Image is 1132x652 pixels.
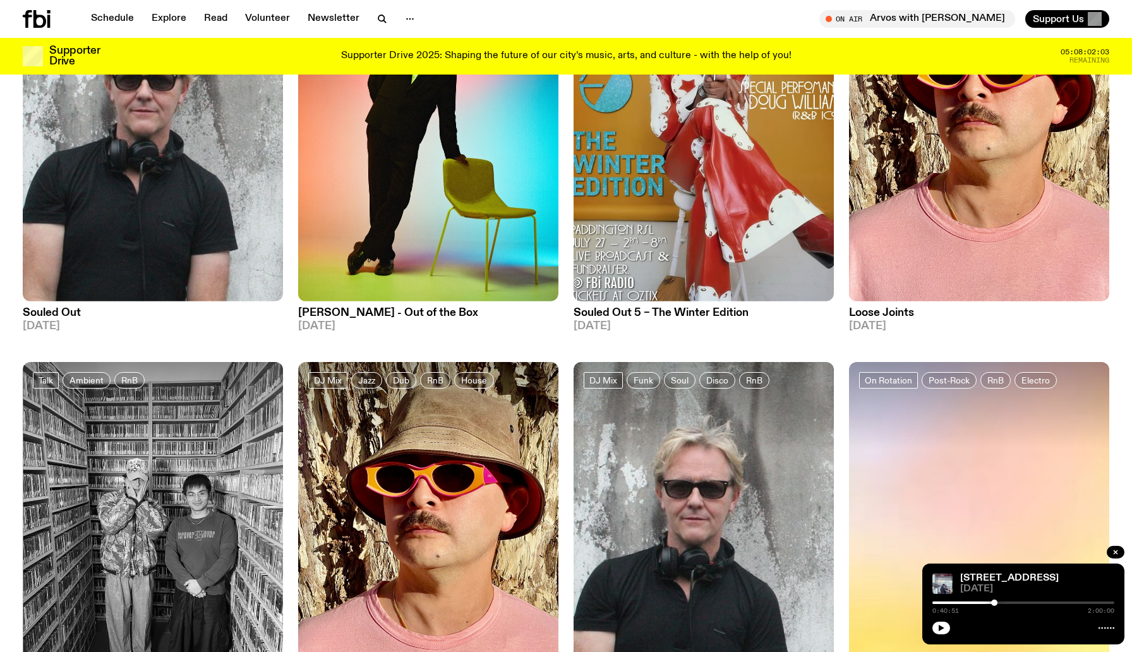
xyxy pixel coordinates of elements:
[49,45,100,67] h3: Supporter Drive
[1021,375,1050,385] span: Electro
[706,375,728,385] span: Disco
[121,375,138,385] span: RnB
[1033,13,1084,25] span: Support Us
[699,372,735,389] a: Disco
[634,375,653,385] span: Funk
[386,372,416,389] a: Dub
[960,573,1059,583] a: [STREET_ADDRESS]
[83,10,141,28] a: Schedule
[196,10,235,28] a: Read
[427,375,443,385] span: RnB
[746,375,762,385] span: RnB
[298,308,558,318] h3: [PERSON_NAME] - Out of the Box
[1061,49,1109,56] span: 05:08:02:03
[932,574,953,594] img: Pat sits at a dining table with his profile facing the camera. Rhea sits to his left facing the c...
[23,321,283,332] span: [DATE]
[671,375,689,385] span: Soul
[849,308,1109,318] h3: Loose Joints
[932,608,959,614] span: 0:40:51
[739,372,769,389] a: RnB
[351,372,382,389] a: Jazz
[987,375,1004,385] span: RnB
[69,375,104,385] span: Ambient
[584,372,623,389] a: DJ Mix
[849,321,1109,332] span: [DATE]
[33,372,59,389] a: Talk
[393,375,409,385] span: Dub
[63,372,111,389] a: Ambient
[23,301,283,332] a: Souled Out[DATE]
[358,375,375,385] span: Jazz
[298,321,558,332] span: [DATE]
[819,10,1015,28] button: On AirArvos with [PERSON_NAME]
[23,308,283,318] h3: Souled Out
[420,372,450,389] a: RnB
[859,372,918,389] a: On Rotation
[664,372,695,389] a: Soul
[1069,57,1109,64] span: Remaining
[980,372,1011,389] a: RnB
[922,372,977,389] a: Post-Rock
[39,375,53,385] span: Talk
[589,375,617,385] span: DJ Mix
[308,372,347,389] a: DJ Mix
[960,584,1114,594] span: [DATE]
[454,372,494,389] a: House
[1025,10,1109,28] button: Support Us
[144,10,194,28] a: Explore
[114,372,145,389] a: RnB
[865,375,912,385] span: On Rotation
[461,375,487,385] span: House
[627,372,660,389] a: Funk
[1015,372,1057,389] a: Electro
[300,10,367,28] a: Newsletter
[341,51,792,62] p: Supporter Drive 2025: Shaping the future of our city’s music, arts, and culture - with the help o...
[238,10,298,28] a: Volunteer
[929,375,970,385] span: Post-Rock
[849,301,1109,332] a: Loose Joints[DATE]
[314,375,342,385] span: DJ Mix
[574,308,834,318] h3: Souled Out 5 – The Winter Edition
[298,301,558,332] a: [PERSON_NAME] - Out of the Box[DATE]
[574,301,834,332] a: Souled Out 5 – The Winter Edition[DATE]
[1088,608,1114,614] span: 2:00:00
[574,321,834,332] span: [DATE]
